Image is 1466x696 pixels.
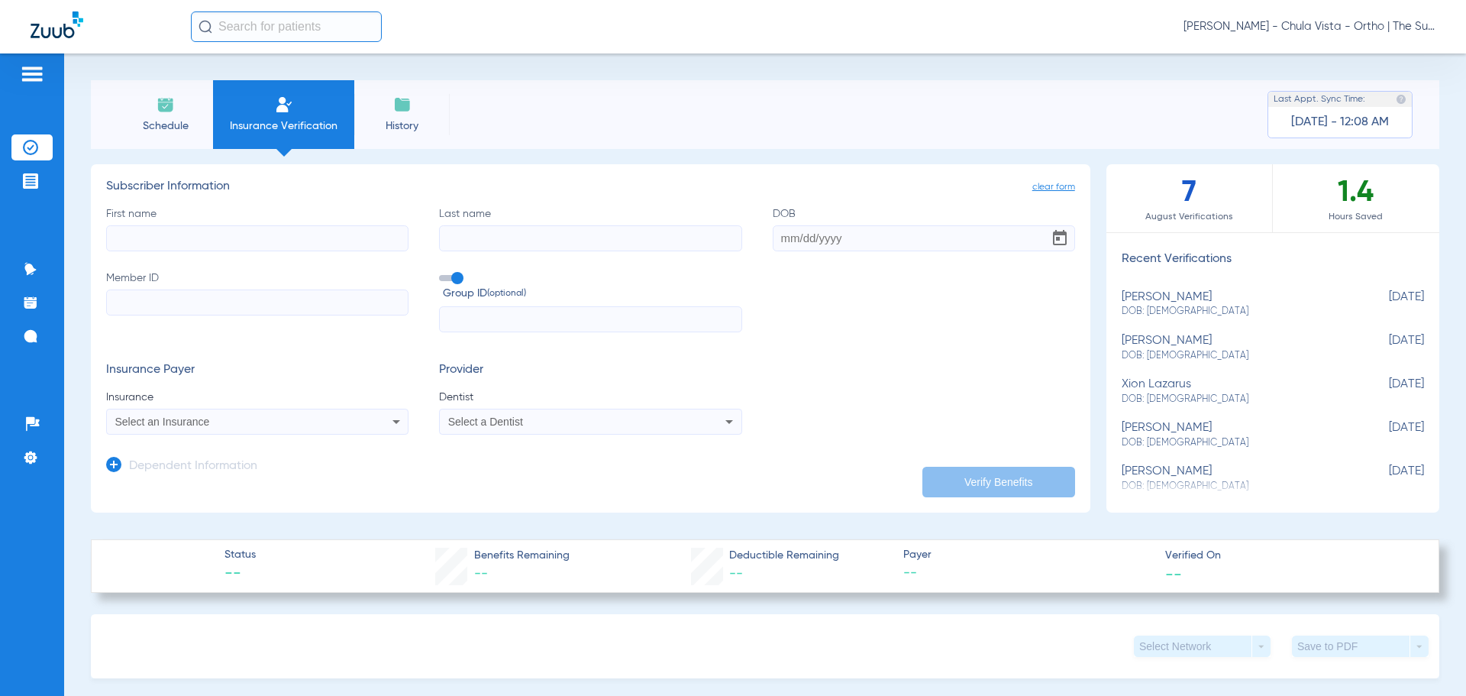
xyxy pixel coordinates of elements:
h3: Dependent Information [129,459,257,474]
small: (optional) [487,286,526,302]
button: Open calendar [1045,223,1075,254]
span: Verified On [1165,548,1414,564]
div: [PERSON_NAME] [1122,290,1348,319]
span: Schedule [129,118,202,134]
span: Dentist [439,390,741,405]
img: Manual Insurance Verification [275,95,293,114]
div: [PERSON_NAME] [1122,334,1348,362]
span: -- [474,567,488,581]
h3: Recent Verifications [1106,252,1439,267]
label: DOB [773,206,1075,251]
span: Hours Saved [1273,209,1439,225]
span: DOB: [DEMOGRAPHIC_DATA] [1122,393,1348,406]
span: Benefits Remaining [474,548,570,564]
span: Status [224,547,256,563]
h3: Subscriber Information [106,180,1075,195]
div: 7 [1106,164,1273,232]
label: First name [106,206,408,251]
span: [DATE] [1348,334,1424,362]
span: -- [729,567,743,581]
span: [DATE] [1348,421,1424,449]
span: [PERSON_NAME] - Chula Vista - Ortho | The Super Dentists [1183,19,1435,34]
h3: Provider [439,363,741,378]
input: Search for patients [191,11,382,42]
span: DOB: [DEMOGRAPHIC_DATA] [1122,349,1348,363]
div: [PERSON_NAME] [1122,421,1348,449]
div: 1.4 [1273,164,1439,232]
span: Select an Insurance [115,416,210,428]
span: Select a Dentist [448,416,523,428]
input: DOBOpen calendar [773,225,1075,251]
span: Group ID [443,286,741,302]
img: hamburger-icon [20,65,44,83]
span: [DATE] [1348,465,1424,493]
span: Insurance Verification [224,118,343,134]
img: History [393,95,412,114]
span: [DATE] [1348,290,1424,319]
h3: Insurance Payer [106,363,408,378]
span: -- [224,564,256,585]
span: History [366,118,438,134]
img: Search Icon [199,20,212,34]
img: Zuub Logo [31,11,83,38]
input: Member ID [106,290,408,316]
span: Insurance [106,390,408,405]
span: [DATE] [1348,377,1424,406]
input: Last name [439,225,741,251]
div: xion lazarus [1122,377,1348,406]
label: Member ID [106,270,408,333]
div: [PERSON_NAME] [1122,465,1348,493]
button: Verify Benefits [922,467,1075,497]
span: DOB: [DEMOGRAPHIC_DATA] [1122,436,1348,450]
span: Payer [903,547,1152,563]
span: -- [1165,565,1182,581]
span: Last Appt. Sync Time: [1274,92,1365,107]
span: DOB: [DEMOGRAPHIC_DATA] [1122,305,1348,319]
img: Schedule [157,95,175,114]
span: Deductible Remaining [729,548,839,564]
span: clear form [1032,180,1075,195]
span: August Verifications [1106,209,1272,225]
img: last sync help info [1396,94,1406,105]
label: Last name [439,206,741,251]
span: [DATE] - 12:08 AM [1291,115,1389,130]
span: -- [903,564,1152,583]
input: First name [106,225,408,251]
